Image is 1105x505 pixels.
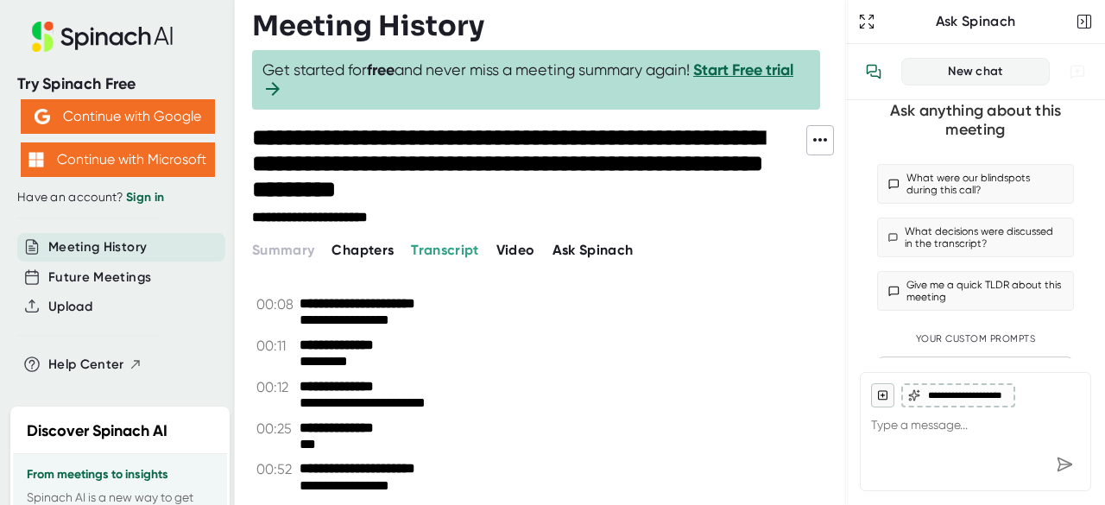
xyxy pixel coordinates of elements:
button: Close conversation sidebar [1072,9,1096,34]
button: What were our blindspots during this call? [877,164,1074,204]
span: Chapters [331,242,394,258]
b: free [367,60,395,79]
button: What decisions were discussed in the transcript? [877,218,1074,257]
span: Summary [252,242,314,258]
span: Get started for and never miss a meeting summary again! [262,60,810,99]
button: Summary [252,240,314,261]
span: 00:25 [256,420,295,437]
button: Meeting History [48,237,147,257]
span: 00:52 [256,461,295,477]
button: Continue with Google [21,99,215,134]
button: Ask Spinach [552,240,634,261]
button: Video [496,240,535,261]
div: New chat [912,64,1039,79]
span: 00:08 [256,296,295,312]
span: Ask Spinach [552,242,634,258]
button: Future Meetings [48,268,151,287]
button: Transcript [411,240,479,261]
span: Transcript [411,242,479,258]
button: Create custom prompt [877,357,1074,387]
span: Video [496,242,535,258]
img: Aehbyd4JwY73AAAAAElFTkSuQmCC [35,109,50,124]
div: Your Custom Prompts [877,333,1074,345]
h3: From meetings to insights [27,468,213,482]
button: Expand to Ask Spinach page [855,9,879,34]
h3: Meeting History [252,9,484,42]
a: Start Free trial [693,60,793,79]
button: View conversation history [856,54,891,89]
h2: Discover Spinach AI [27,420,167,443]
button: Help Center [48,355,142,375]
div: Ask anything about this meeting [877,101,1074,140]
button: Continue with Microsoft [21,142,215,177]
button: Upload [48,297,92,317]
span: 00:12 [256,379,295,395]
span: 00:11 [256,338,295,354]
div: Try Spinach Free [17,74,218,94]
a: Sign in [126,190,164,205]
button: Chapters [331,240,394,261]
div: Ask Spinach [879,13,1072,30]
div: Send message [1049,449,1080,480]
button: Give me a quick TLDR about this meeting [877,271,1074,311]
div: Have an account? [17,190,218,205]
span: Help Center [48,355,124,375]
